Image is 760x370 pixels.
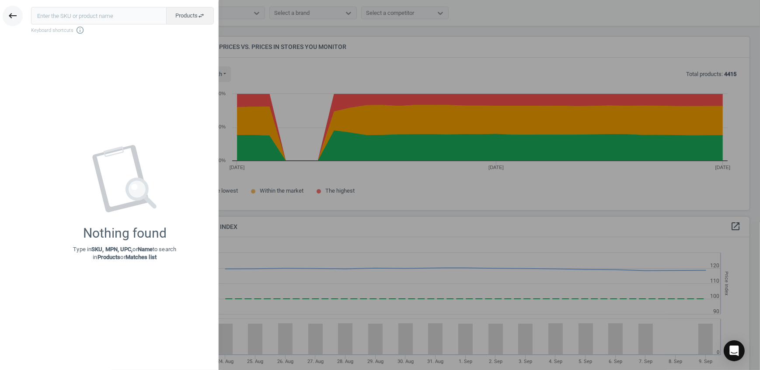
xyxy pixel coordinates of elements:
div: Nothing found [83,225,167,241]
span: Products [175,12,205,20]
p: Type in or to search in or [73,246,176,261]
div: Open Intercom Messenger [724,340,745,361]
input: Enter the SKU or product name [31,7,167,24]
i: keyboard_backspace [7,10,18,21]
i: info_outline [76,26,84,35]
strong: Matches list [126,254,157,260]
strong: Name [138,246,153,252]
i: swap_horiz [198,12,205,19]
span: Keyboard shortcuts [31,26,214,35]
strong: SKU, MPN, UPC, [91,246,132,252]
button: keyboard_backspace [3,6,23,26]
button: Productsswap_horiz [166,7,214,24]
strong: Products [98,254,121,260]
